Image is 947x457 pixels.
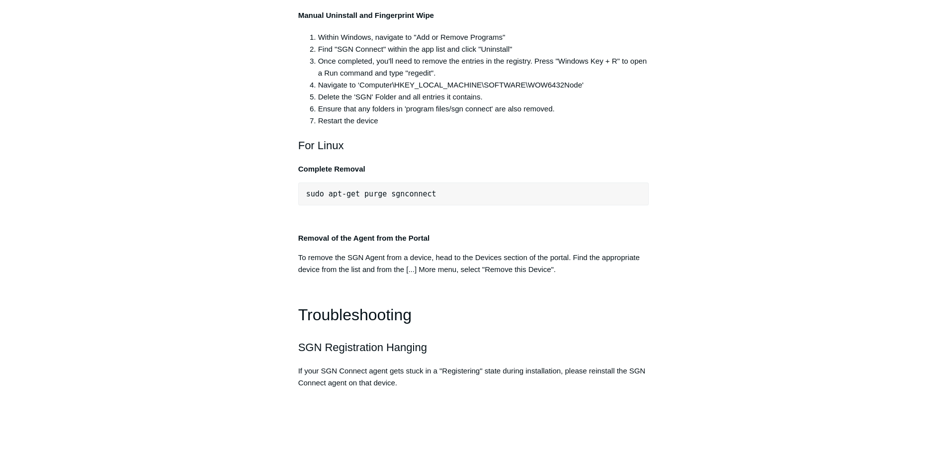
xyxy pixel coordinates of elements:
[298,339,649,356] h2: SGN Registration Hanging
[298,11,434,19] strong: Manual Uninstall and Fingerprint Wipe
[298,366,646,387] span: If your SGN Connect agent gets stuck in a "Registering" state during installation, please reinsta...
[318,115,649,127] li: Restart the device
[298,234,430,242] strong: Removal of the Agent from the Portal
[318,103,649,115] li: Ensure that any folders in 'program files/sgn connect' are also removed.
[298,302,649,328] h1: Troubleshooting
[298,137,649,154] h2: For Linux
[298,183,649,205] pre: sudo apt-get purge sgnconnect
[318,55,649,79] li: Once completed, you'll need to remove the entries in the registry. Press "Windows Key + R" to ope...
[318,91,649,103] li: Delete the 'SGN' Folder and all entries it contains.
[318,31,649,43] li: Within Windows, navigate to "Add or Remove Programs"
[318,79,649,91] li: Navigate to ‘Computer\HKEY_LOCAL_MACHINE\SOFTWARE\WOW6432Node'
[298,253,640,274] span: To remove the SGN Agent from a device, head to the Devices section of the portal. Find the approp...
[318,43,649,55] li: Find "SGN Connect" within the app list and click "Uninstall"
[298,165,365,173] strong: Complete Removal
